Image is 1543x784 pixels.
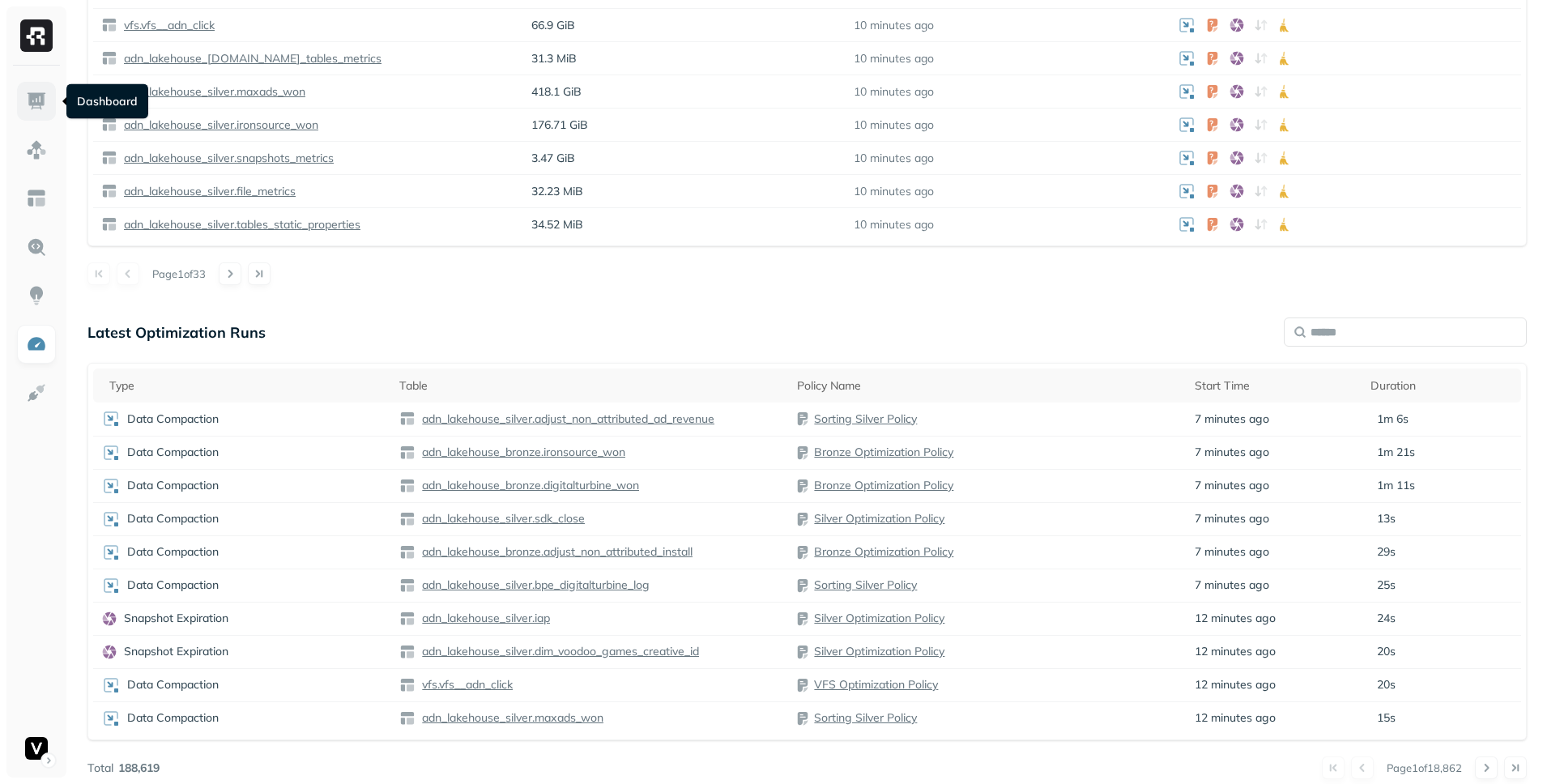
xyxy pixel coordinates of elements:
[127,710,219,726] p: Data Compaction
[399,478,416,494] img: table
[416,445,625,460] a: adn_lakehouse_bronze.ironsource_won
[1377,478,1415,493] p: 1m 11s
[419,677,513,692] p: vfs.vfs__adn_click
[121,51,381,66] p: adn_lakehouse_[DOMAIN_NAME]_tables_metrics
[419,445,625,460] p: adn_lakehouse_bronze.ironsource_won
[854,18,934,33] p: 10 minutes ago
[101,17,117,33] img: table
[1195,677,1276,692] span: 12 minutes ago
[1377,511,1396,526] p: 13s
[531,84,838,100] p: 418.1 GiB
[121,18,215,33] p: vfs.vfs__adn_click
[854,117,934,133] p: 10 minutes ago
[814,544,953,559] a: Bronze Optimization Policy
[1377,544,1396,560] p: 29s
[1370,378,1513,394] div: Duration
[399,644,416,660] img: table
[1377,644,1396,659] p: 20s
[124,611,228,626] p: Snapshot Expiration
[1377,577,1396,593] p: 25s
[531,151,838,166] p: 3.47 GiB
[1195,644,1276,659] span: 12 minutes ago
[26,91,47,112] img: Dashboard
[814,577,917,592] a: Sorting Silver Policy
[127,544,219,560] p: Data Compaction
[399,378,781,394] div: Table
[117,217,360,232] a: adn_lakehouse_silver.tables_static_properties
[531,117,838,133] p: 176.71 GiB
[121,151,334,166] p: adn_lakehouse_silver.snapshots_metrics
[117,51,381,66] a: adn_lakehouse_[DOMAIN_NAME]_tables_metrics
[117,184,296,199] a: adn_lakehouse_silver.file_metrics
[101,183,117,199] img: table
[419,644,699,659] p: adn_lakehouse_silver.dim_voodoo_games_creative_id
[1387,761,1462,775] p: Page 1 of 18,862
[117,151,334,166] a: adn_lakehouse_silver.snapshots_metrics
[399,411,416,427] img: table
[814,710,917,725] a: Sorting Silver Policy
[419,511,585,526] p: adn_lakehouse_silver.sdk_close
[419,411,714,427] p: adn_lakehouse_silver.adjust_non_attributed_ad_revenue
[26,285,47,306] img: Insights
[814,511,944,526] a: Silver Optimization Policy
[419,710,603,726] p: adn_lakehouse_silver.maxads_won
[127,411,219,427] p: Data Compaction
[1195,378,1353,394] div: Start Time
[416,478,639,493] a: adn_lakehouse_bronze.digitalturbine_won
[101,117,117,133] img: table
[399,445,416,461] img: table
[1195,611,1276,626] span: 12 minutes ago
[101,50,117,66] img: table
[25,737,48,760] img: Voodoo
[20,19,53,52] img: Ryft
[26,382,47,403] img: Integrations
[1195,710,1276,726] span: 12 minutes ago
[797,378,1179,394] div: Policy Name
[399,677,416,693] img: table
[416,710,603,726] a: adn_lakehouse_silver.maxads_won
[1377,411,1409,427] p: 1m 6s
[416,511,585,526] a: adn_lakehouse_silver.sdk_close
[1195,411,1269,427] span: 7 minutes ago
[854,217,934,232] p: 10 minutes ago
[117,84,305,100] a: adn_lakehouse_silver.maxads_won
[531,184,838,199] p: 32.23 MiB
[419,611,550,626] p: adn_lakehouse_silver.iap
[117,18,215,33] a: vfs.vfs__adn_click
[101,216,117,232] img: table
[399,511,416,527] img: table
[419,577,650,593] p: adn_lakehouse_silver.bpe_digitalturbine_log
[814,611,944,625] a: Silver Optimization Policy
[121,84,305,100] p: adn_lakehouse_silver.maxads_won
[1195,544,1269,560] span: 7 minutes ago
[1195,445,1269,460] span: 7 minutes ago
[87,323,266,342] p: Latest Optimization Runs
[26,334,47,355] img: Optimization
[854,84,934,100] p: 10 minutes ago
[121,217,360,232] p: adn_lakehouse_silver.tables_static_properties
[814,411,917,426] a: Sorting Silver Policy
[1377,445,1415,460] p: 1m 21s
[127,577,219,593] p: Data Compaction
[26,188,47,209] img: Asset Explorer
[26,139,47,160] img: Assets
[127,478,219,493] p: Data Compaction
[399,577,416,594] img: table
[416,677,513,692] a: vfs.vfs__adn_click
[1195,511,1269,526] span: 7 minutes ago
[109,378,383,394] div: Type
[814,644,944,658] a: Silver Optimization Policy
[416,611,550,626] a: adn_lakehouse_silver.iap
[416,577,650,593] a: adn_lakehouse_silver.bpe_digitalturbine_log
[127,677,219,692] p: Data Compaction
[121,184,296,199] p: adn_lakehouse_silver.file_metrics
[854,184,934,199] p: 10 minutes ago
[854,51,934,66] p: 10 minutes ago
[118,761,160,776] p: 188,619
[117,117,318,133] a: adn_lakehouse_silver.ironsource_won
[127,511,219,526] p: Data Compaction
[127,445,219,460] p: Data Compaction
[399,611,416,627] img: table
[101,150,117,166] img: table
[26,236,47,258] img: Query Explorer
